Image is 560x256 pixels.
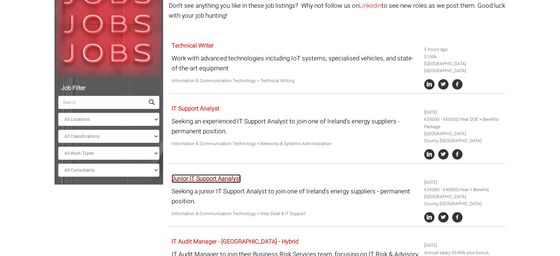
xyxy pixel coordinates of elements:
[424,242,503,249] li: [DATE]
[424,109,503,116] li: [DATE]
[172,140,419,147] p: Information & Communication Technology > Networks & Systems Administration
[359,1,381,10] a: Linkedin
[172,53,419,73] p: Work with advanced technologies including IoT systems, specialised vehicles, and state-of-the-art...
[424,193,503,207] li: [GEOGRAPHIC_DATA] County [GEOGRAPHIC_DATA]
[172,41,214,50] a: Technical Writer
[172,116,419,136] p: Seeking an experienced IT Support Analyst to join one of Ireland's energy suppliers - permanent p...
[172,104,219,113] a: IT Support Analyst
[424,186,503,193] li: €35000 - €40000/Year + Benefits
[58,85,159,92] h5: Job Filter
[172,210,419,217] p: Information & Communication Technology > Help Desk & IT Support
[172,186,419,206] p: Seeking a junior IT Support Analyst to join one of Ireland's energy suppliers - permanent position.
[424,179,503,186] li: [DATE]
[172,237,299,246] a: IT Audit Manager - [GEOGRAPHIC_DATA] - Hybrid
[424,53,503,60] li: $100k
[424,46,503,53] li: 5 hours ago
[172,174,241,183] a: Junior IT Support Aanalyst
[424,130,503,144] li: [GEOGRAPHIC_DATA] County [GEOGRAPHIC_DATA]
[58,96,144,109] input: Search
[172,77,419,84] p: Information & Communication Technology > Technical Writing
[424,116,503,130] li: €55000 - €60000/Year DOE + Benefits Package
[424,60,503,74] li: [GEOGRAPHIC_DATA] [GEOGRAPHIC_DATA]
